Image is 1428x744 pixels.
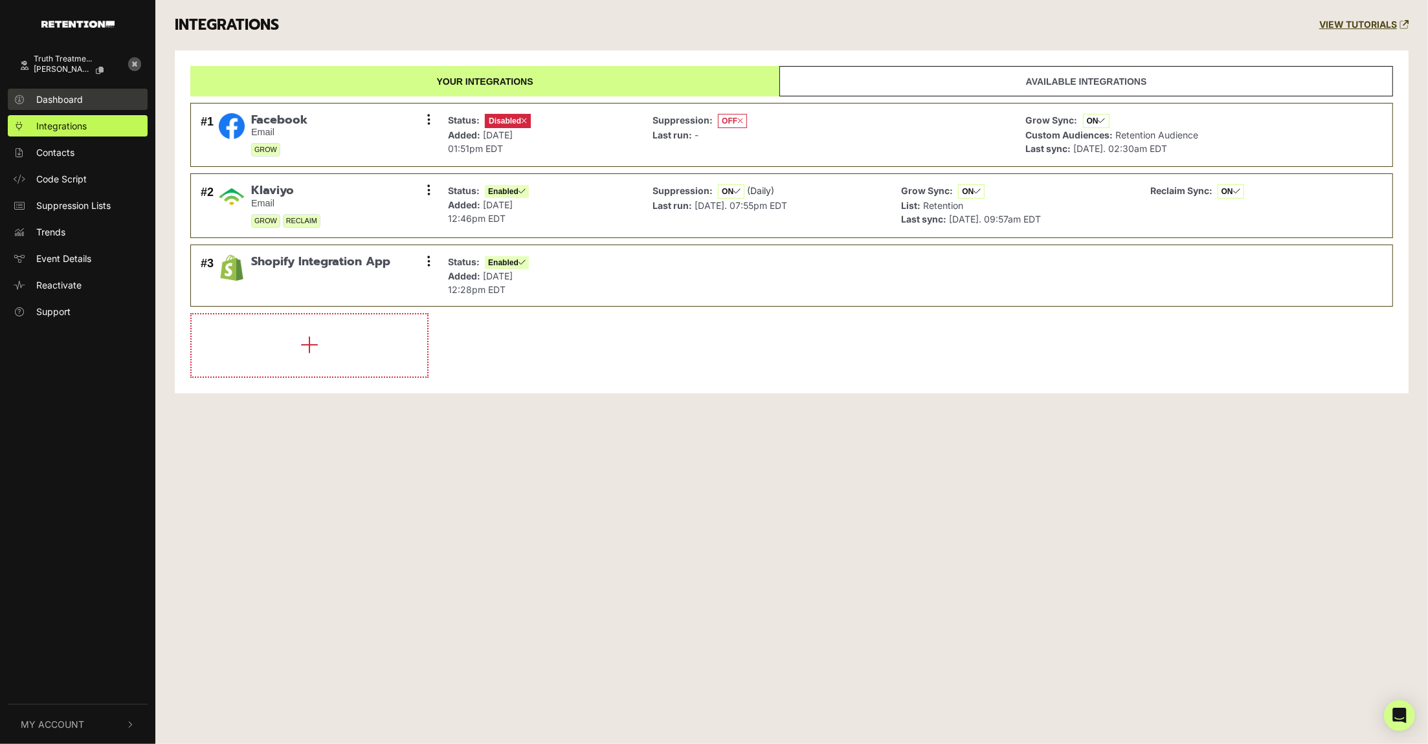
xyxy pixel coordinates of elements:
strong: Suppression: [653,185,713,196]
span: Shopify Integration App [251,255,390,269]
span: Event Details [36,252,91,265]
span: Support [36,305,71,318]
span: Contacts [36,146,74,159]
span: Disabled [485,114,531,128]
span: OFF [718,114,747,128]
span: Trends [36,225,65,239]
strong: Status: [448,115,480,126]
span: GROW [251,214,280,228]
img: Facebook [219,113,245,139]
strong: Grow Sync: [1026,115,1078,126]
span: Enabled [485,256,529,269]
a: Truth Treatme... [PERSON_NAME]... [8,49,122,83]
strong: Added: [448,270,480,281]
img: Retention.com [41,21,115,28]
span: [DATE]. 07:55pm EDT [695,200,787,211]
strong: Status: [448,256,480,267]
span: (Daily) [747,185,774,196]
img: Klaviyo [219,184,245,210]
a: Support [8,301,148,322]
span: Retention [923,200,963,211]
h3: INTEGRATIONS [175,16,279,34]
strong: Grow Sync: [901,185,953,196]
span: [PERSON_NAME]... [34,65,91,74]
strong: Custom Audiences: [1026,129,1113,140]
span: Dashboard [36,93,83,106]
span: Klaviyo [251,184,320,198]
span: RECLAIM [283,214,320,228]
a: Dashboard [8,89,148,110]
div: Truth Treatme... [34,54,114,63]
span: Suppression Lists [36,199,111,212]
strong: Status: [448,185,480,196]
strong: Reclaim Sync: [1150,185,1212,196]
a: Event Details [8,248,148,269]
a: Contacts [8,142,148,163]
span: [DATE] 12:28pm EDT [448,270,513,295]
strong: Added: [448,129,480,140]
span: ON [718,184,744,199]
strong: Added: [448,199,480,210]
span: [DATE] 01:51pm EDT [448,129,513,154]
div: #2 [201,184,214,228]
span: ON [958,184,985,199]
div: #3 [201,255,214,296]
strong: Last sync: [1026,143,1071,154]
span: My Account [21,717,84,731]
span: Integrations [36,119,87,133]
a: Available integrations [779,66,1393,96]
span: Reactivate [36,278,82,292]
small: Email [251,127,307,138]
a: Integrations [8,115,148,137]
strong: List: [901,200,920,211]
span: ON [1083,114,1110,128]
button: My Account [8,705,148,744]
a: Your integrations [190,66,779,96]
strong: Last run: [653,129,692,140]
img: Shopify Integration App [219,255,245,281]
small: Email [251,198,320,209]
span: Enabled [485,185,529,198]
span: Retention Audience [1116,129,1199,140]
span: [DATE]. 02:30am EDT [1074,143,1168,154]
strong: Suppression: [653,115,713,126]
span: Facebook [251,113,307,127]
strong: Last sync: [901,213,946,224]
span: ON [1218,184,1244,199]
span: GROW [251,143,280,157]
div: #1 [201,113,214,157]
span: [DATE]. 09:57am EDT [949,213,1041,224]
div: Open Intercom Messenger [1384,700,1415,731]
a: Code Script [8,168,148,190]
a: Reactivate [8,274,148,296]
a: VIEW TUTORIALS [1319,19,1409,30]
a: Suppression Lists [8,195,148,216]
a: Trends [8,221,148,243]
span: - [695,129,698,140]
strong: Last run: [653,200,692,211]
span: Code Script [36,172,87,186]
